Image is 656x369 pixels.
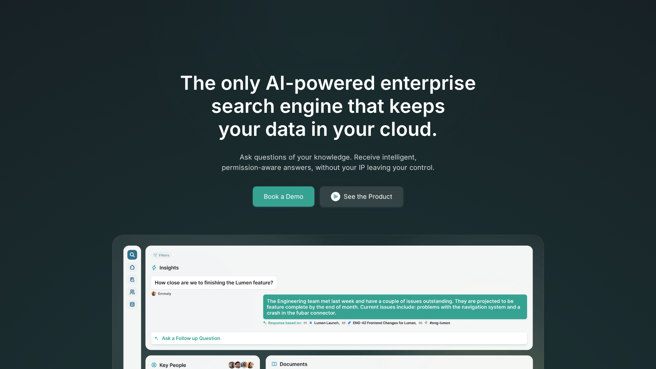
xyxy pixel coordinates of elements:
[320,186,403,207] a: See the Product
[196,152,460,173] p: Ask questions of your knowledge. Receive intelligent, permission-aware answers, without your IP l...
[253,186,314,207] a: Book a Demo
[344,192,392,202] div: See the Product
[152,72,504,141] h1: The only AI-powered enterprise search engine that keeps your data in your cloud.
